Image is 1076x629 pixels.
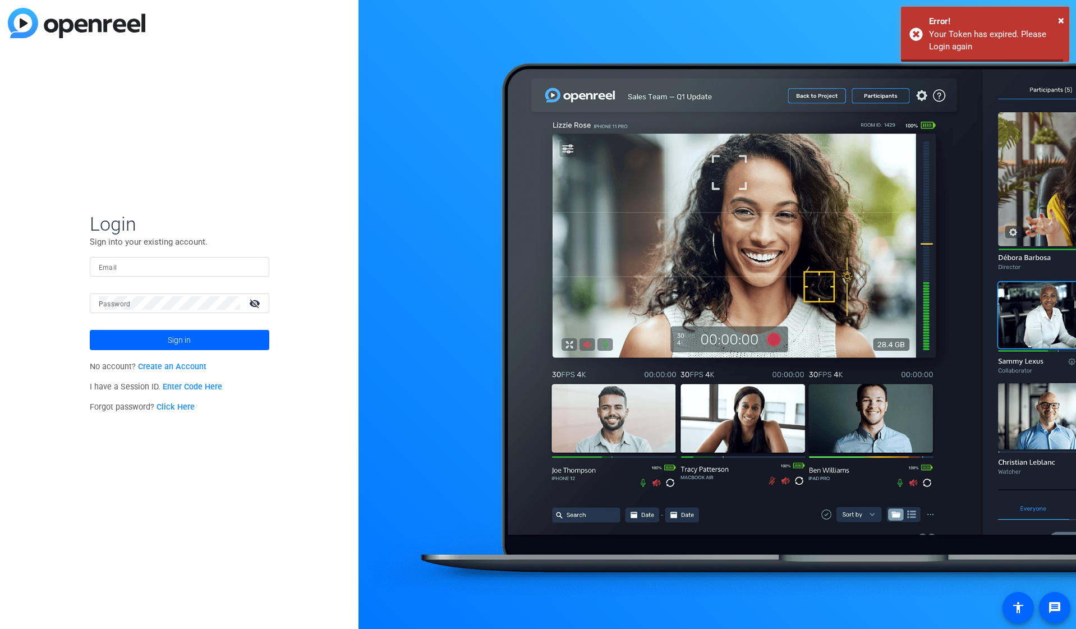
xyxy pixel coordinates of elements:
[1048,601,1061,614] mat-icon: message
[90,330,269,350] button: Sign in
[99,300,131,308] mat-label: Password
[1058,12,1064,29] button: Close
[99,260,260,273] input: Enter Email Address
[90,212,269,236] span: Login
[168,326,191,354] span: Sign in
[242,295,269,311] mat-icon: visibility_off
[1011,601,1025,614] mat-icon: accessibility
[163,382,222,392] a: Enter Code Here
[90,362,207,371] span: No account?
[90,382,223,392] span: I have a Session ID.
[99,264,117,272] mat-label: Email
[90,236,269,248] p: Sign into your existing account.
[8,8,145,38] img: blue-gradient.svg
[929,15,1061,28] div: Error!
[138,362,206,371] a: Create an Account
[157,402,195,412] a: Click Here
[90,402,195,412] span: Forgot password?
[929,28,1061,53] div: Your Token has expired. Please Login again
[1058,13,1064,27] span: ×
